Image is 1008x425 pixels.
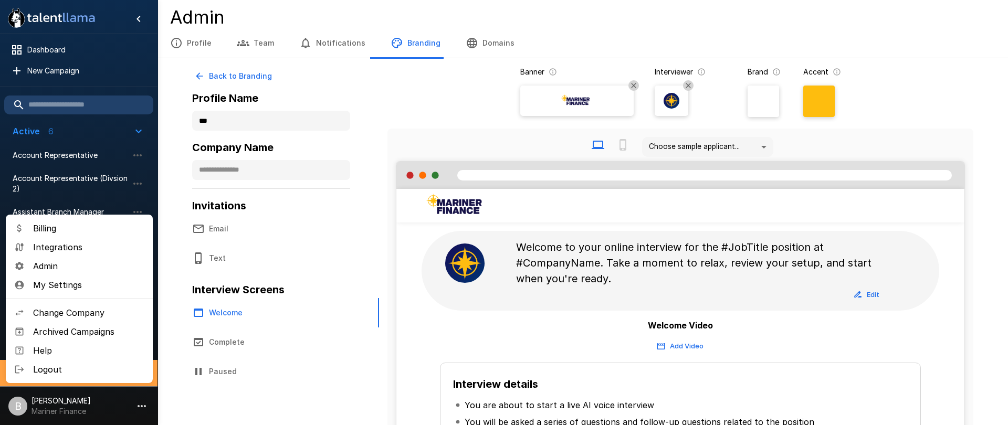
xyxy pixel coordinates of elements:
[33,222,144,235] span: Billing
[33,306,144,319] span: Change Company
[33,241,144,253] span: Integrations
[33,325,144,338] span: Archived Campaigns
[33,279,144,291] span: My Settings
[33,344,144,357] span: Help
[33,363,144,376] span: Logout
[33,260,144,272] span: Admin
